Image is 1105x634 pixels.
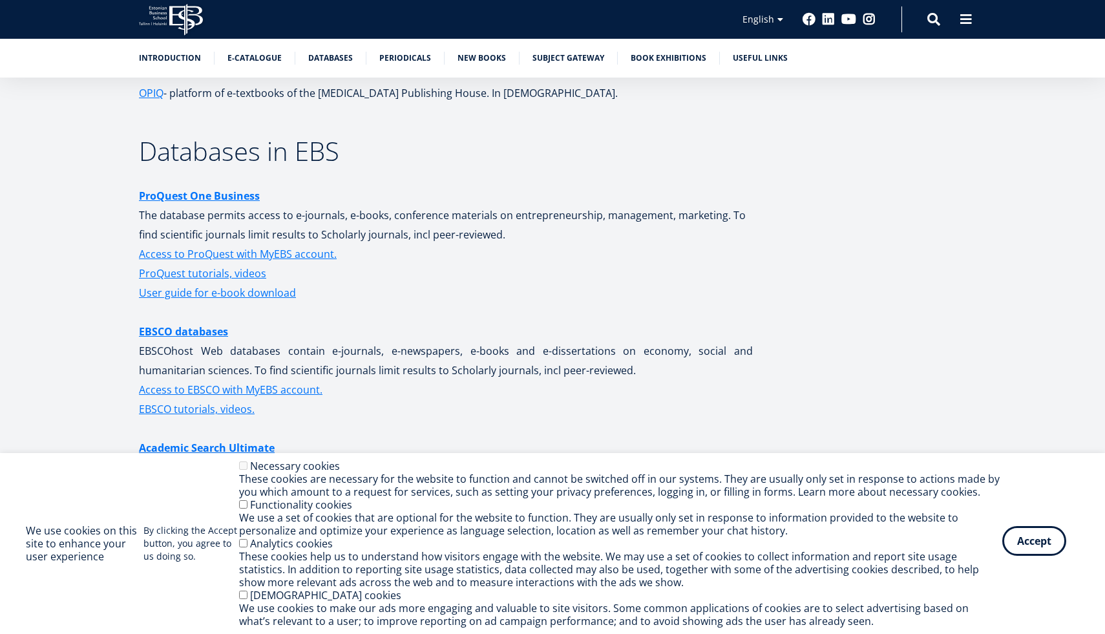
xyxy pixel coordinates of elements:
p: The database permits access to e-journals, e-books, conference materials on entrepreneurship, man... [139,186,753,264]
a: E-catalogue [227,52,282,65]
a: OPIQ [139,83,163,103]
p: Database contains over 12,500 e-journals, incl 8,500 peer-reviwed journals on psychology, sociolo... [139,438,753,496]
a: Instagram [863,13,876,26]
a: Youtube [841,13,856,26]
a: Linkedin [822,13,835,26]
a: Facebook [803,13,816,26]
a: Useful links [733,52,788,65]
a: Access to ProQuest with MyEBS account. [139,244,337,264]
span: Databases in EBS [139,133,339,169]
strong: ProQuest One Business [139,189,260,203]
a: EBSCO databases [139,322,228,341]
button: Accept [1002,526,1066,556]
div: We use cookies to make our ads more engaging and valuable to site visitors. Some common applicati... [239,602,1002,628]
a: ProQuest tutorials, videos [139,264,266,283]
a: EBSCO tutorials, videos. [139,399,255,419]
a: Databases [308,52,353,65]
label: Analytics cookies [250,536,333,551]
a: New books [458,52,506,65]
a: Subject Gateway [532,52,604,65]
h2: We use cookies on this site to enhance your user experience [26,524,143,563]
a: Periodicals [379,52,431,65]
a: User guide for e-book download [139,283,296,302]
a: Book exhibitions [631,52,706,65]
div: We use a set of cookies that are optional for the website to function. They are usually only set ... [239,511,1002,537]
label: [DEMOGRAPHIC_DATA] cookies [250,588,401,602]
label: Necessary cookies [250,459,340,473]
a: Introduction [139,52,201,65]
div: These cookies are necessary for the website to function and cannot be switched off in our systems... [239,472,1002,498]
p: - platform of e-textbooks of the [MEDICAL_DATA] Publishing House. In [DEMOGRAPHIC_DATA]. [139,83,753,103]
a: Academic Search Ultimate [139,438,275,458]
label: Functionality cookies [250,498,352,512]
p: By clicking the Accept button, you agree to us doing so. [143,524,239,563]
a: Access to EBSCO with MyEBS account. [139,380,322,399]
a: ProQuest One Business [139,186,260,206]
div: These cookies help us to understand how visitors engage with the website. We may use a set of coo... [239,550,1002,589]
p: EBSCOhost Web databases contain e-journals, e-newspapers, e-books and e-dissertations on economy,... [139,322,753,419]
